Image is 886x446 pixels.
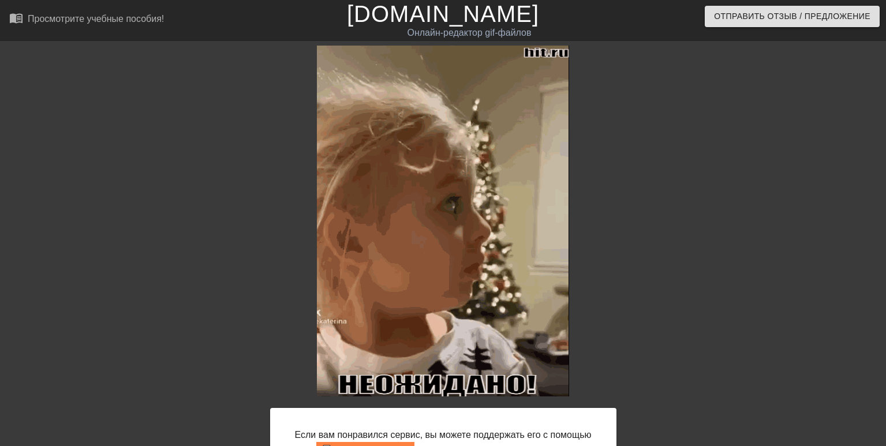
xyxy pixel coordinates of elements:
a: [DOMAIN_NAME] [347,1,539,27]
ya-tr-span: Онлайн-редактор gif-файлов [407,28,531,38]
ya-tr-span: Если вам понравился сервис, вы можете поддержать его с помощью [295,430,592,440]
img: Jdh0l3r5.gif [317,46,569,396]
button: Отправить Отзыв / Предложение [705,6,880,27]
ya-tr-span: Отправить Отзыв / Предложение [714,9,870,24]
a: Просмотрите учебные пособия! [9,11,164,29]
ya-tr-span: Просмотрите учебные пособия! [28,14,164,24]
ya-tr-span: menu_book_бук меню [9,11,94,25]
